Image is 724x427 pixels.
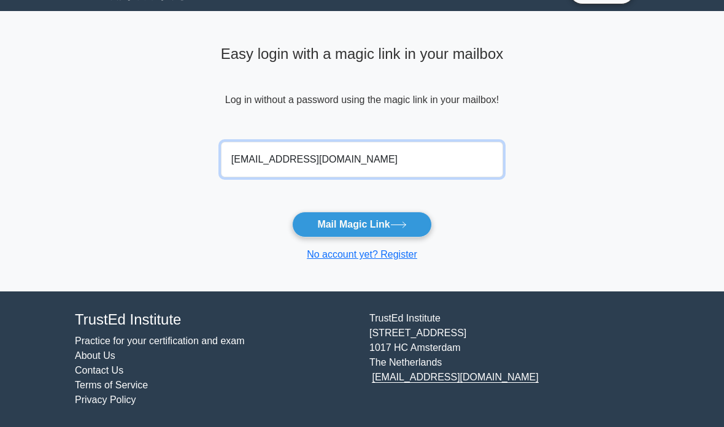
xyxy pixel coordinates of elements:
a: About Us [75,350,115,361]
a: Contact Us [75,365,123,375]
button: Mail Magic Link [292,212,431,237]
a: Practice for your certification and exam [75,336,245,346]
h4: TrustEd Institute [75,311,355,329]
a: Terms of Service [75,380,148,390]
div: Log in without a password using the magic link in your mailbox! [221,40,503,137]
a: Privacy Policy [75,394,136,405]
a: No account yet? Register [307,249,417,260]
div: TrustEd Institute [STREET_ADDRESS] 1017 HC Amsterdam The Netherlands [362,311,657,407]
input: Email [221,142,503,177]
h4: Easy login with a magic link in your mailbox [221,45,503,63]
